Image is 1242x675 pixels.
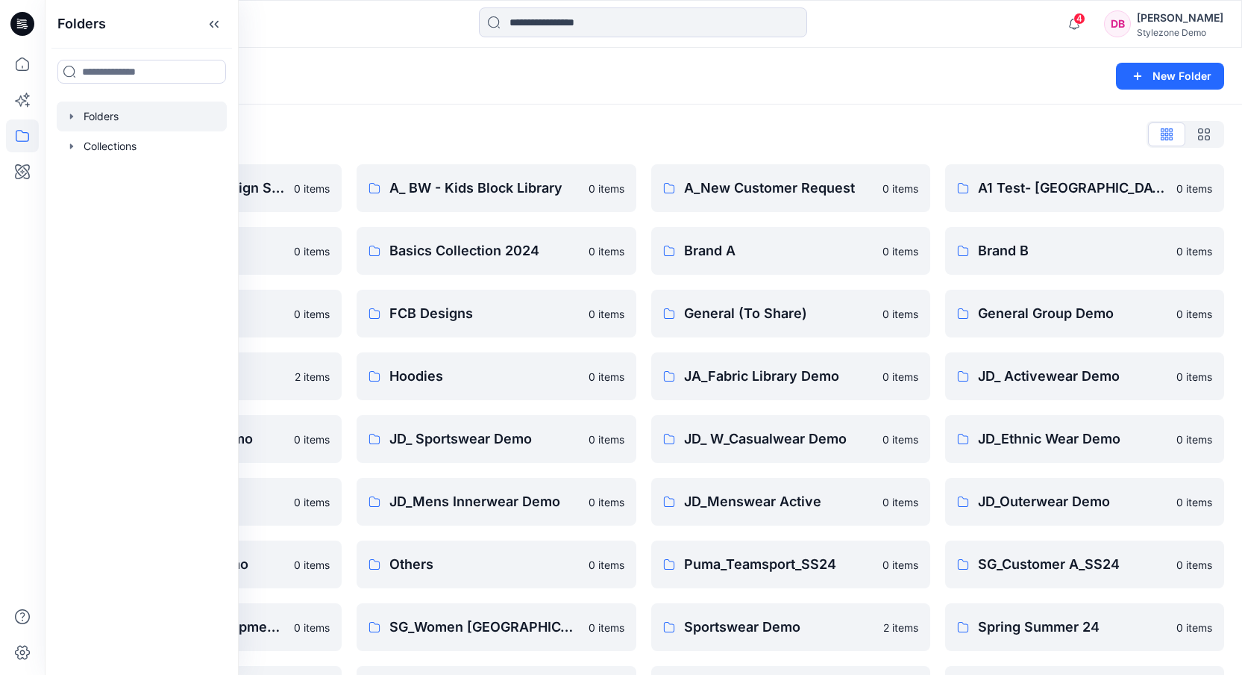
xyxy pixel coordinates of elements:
[389,554,579,575] p: Others
[357,541,636,588] a: Others0 items
[1176,494,1212,510] p: 0 items
[1104,10,1131,37] div: DB
[294,432,330,447] p: 0 items
[945,603,1224,651] a: Spring Summer 240 items
[684,429,874,450] p: JD_ W_Casualwear Demo
[389,240,579,261] p: Basics Collection 2024
[589,369,624,385] p: 0 items
[589,432,624,447] p: 0 items
[684,303,874,324] p: General (To Share)
[684,554,874,575] p: Puma_Teamsport_SS24
[294,306,330,322] p: 0 items
[357,603,636,651] a: SG_Women [GEOGRAPHIC_DATA]0 items
[357,478,636,526] a: JD_Mens Innerwear Demo0 items
[294,494,330,510] p: 0 items
[945,541,1224,588] a: SG_Customer A_SS240 items
[651,541,930,588] a: Puma_Teamsport_SS240 items
[589,306,624,322] p: 0 items
[1176,181,1212,196] p: 0 items
[945,164,1224,212] a: A1 Test- [GEOGRAPHIC_DATA]0 items
[945,478,1224,526] a: JD_Outerwear Demo0 items
[651,227,930,275] a: Brand A0 items
[357,290,636,337] a: FCB Designs0 items
[389,617,579,638] p: SG_Women [GEOGRAPHIC_DATA]
[1176,620,1212,635] p: 0 items
[882,181,918,196] p: 0 items
[945,290,1224,337] a: General Group Demo0 items
[1176,243,1212,259] p: 0 items
[684,240,874,261] p: Brand A
[1176,369,1212,385] p: 0 items
[978,366,1167,387] p: JD_ Activewear Demo
[1176,306,1212,322] p: 0 items
[589,620,624,635] p: 0 items
[389,366,579,387] p: Hoodies
[357,227,636,275] a: Basics Collection 20240 items
[978,617,1167,638] p: Spring Summer 24
[945,352,1224,400] a: JD_ Activewear Demo0 items
[589,494,624,510] p: 0 items
[357,415,636,463] a: JD_ Sportswear Demo0 items
[357,164,636,212] a: A_ BW - Kids Block Library0 items
[589,557,624,573] p: 0 items
[945,415,1224,463] a: JD_Ethnic Wear Demo0 items
[684,178,874,199] p: A_New Customer Request
[882,306,918,322] p: 0 items
[389,303,579,324] p: FCB Designs
[882,432,918,447] p: 0 items
[978,429,1167,450] p: JD_Ethnic Wear Demo
[651,603,930,651] a: Sportswear Demo2 items
[1176,557,1212,573] p: 0 items
[882,369,918,385] p: 0 items
[651,290,930,337] a: General (To Share)0 items
[651,415,930,463] a: JD_ W_Casualwear Demo0 items
[589,181,624,196] p: 0 items
[1176,432,1212,447] p: 0 items
[978,178,1167,199] p: A1 Test- [GEOGRAPHIC_DATA]
[945,227,1224,275] a: Brand B0 items
[295,369,330,385] p: 2 items
[882,494,918,510] p: 0 items
[357,352,636,400] a: Hoodies0 items
[294,620,330,635] p: 0 items
[882,243,918,259] p: 0 items
[651,352,930,400] a: JA_Fabric Library Demo0 items
[1116,63,1224,90] button: New Folder
[684,617,874,638] p: Sportswear Demo
[651,478,930,526] a: JD_Menswear Active0 items
[684,366,874,387] p: JA_Fabric Library Demo
[389,429,579,450] p: JD_ Sportswear Demo
[978,491,1167,512] p: JD_Outerwear Demo
[651,164,930,212] a: A_New Customer Request0 items
[294,243,330,259] p: 0 items
[294,557,330,573] p: 0 items
[978,240,1167,261] p: Brand B
[294,181,330,196] p: 0 items
[882,557,918,573] p: 0 items
[389,491,579,512] p: JD_Mens Innerwear Demo
[389,178,579,199] p: A_ BW - Kids Block Library
[1073,13,1085,25] span: 4
[1137,27,1223,38] div: Stylezone Demo
[978,554,1167,575] p: SG_Customer A_SS24
[883,620,918,635] p: 2 items
[684,491,874,512] p: JD_Menswear Active
[1137,9,1223,27] div: [PERSON_NAME]
[589,243,624,259] p: 0 items
[978,303,1167,324] p: General Group Demo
